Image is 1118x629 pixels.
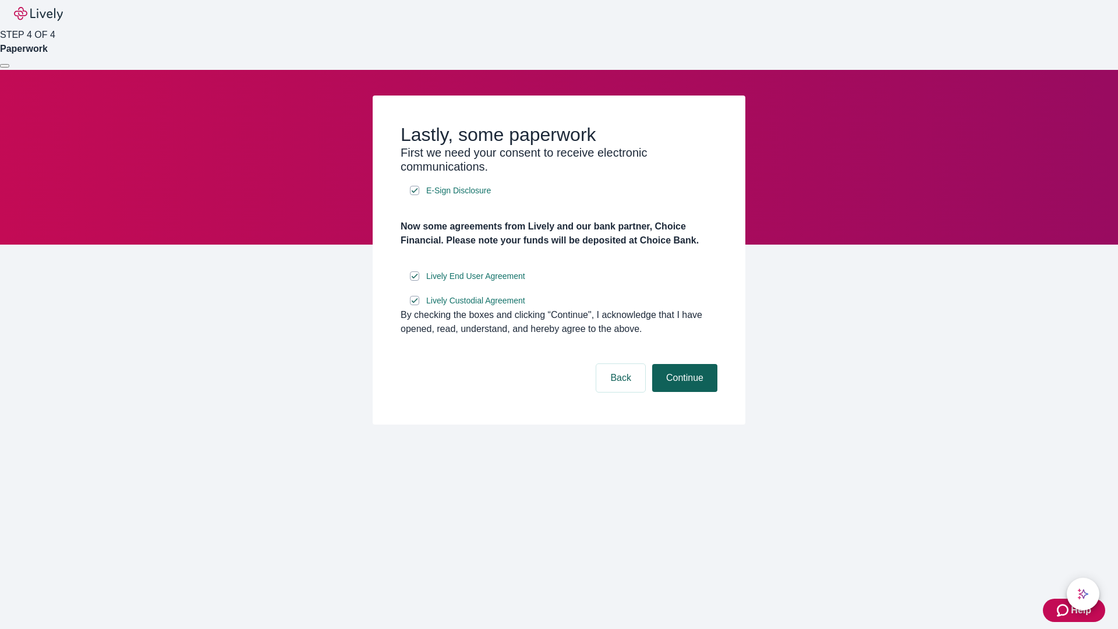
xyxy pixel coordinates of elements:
[401,220,717,248] h4: Now some agreements from Lively and our bank partner, Choice Financial. Please note your funds wi...
[1067,578,1099,610] button: chat
[1043,599,1105,622] button: Zendesk support iconHelp
[652,364,717,392] button: Continue
[401,146,717,174] h3: First we need your consent to receive electronic communications.
[1071,603,1091,617] span: Help
[401,308,717,336] div: By checking the boxes and clicking “Continue", I acknowledge that I have opened, read, understand...
[14,7,63,21] img: Lively
[426,185,491,197] span: E-Sign Disclosure
[1077,588,1089,600] svg: Lively AI Assistant
[1057,603,1071,617] svg: Zendesk support icon
[596,364,645,392] button: Back
[424,183,493,198] a: e-sign disclosure document
[426,270,525,282] span: Lively End User Agreement
[401,123,717,146] h2: Lastly, some paperwork
[426,295,525,307] span: Lively Custodial Agreement
[424,269,528,284] a: e-sign disclosure document
[424,294,528,308] a: e-sign disclosure document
